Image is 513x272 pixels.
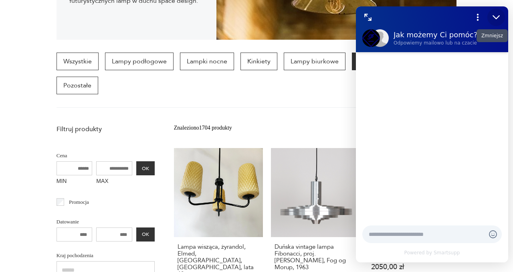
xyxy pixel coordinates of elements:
p: Filtruj produkty [57,125,155,134]
p: Kraj pochodzenia [57,251,155,260]
a: Lampy sufitowe [352,53,411,70]
a: Lampy podłogowe [105,53,174,70]
a: Lampki nocne [180,53,234,70]
a: Lampy biurkowe [284,53,345,70]
p: Promocja [69,198,89,207]
p: Cena [57,151,155,160]
label: MIN [57,175,93,188]
a: Kinkiety [240,53,277,70]
label: MAX [96,175,132,188]
iframe: Smartsupp widget messenger [356,6,508,262]
p: 2050,00 zł [371,264,453,270]
button: OK [136,227,155,242]
button: OK [136,161,155,175]
a: Pozostałe [57,77,98,94]
p: Datowanie [57,217,155,226]
a: Wszystkie [57,53,99,70]
div: Znaleziono 1704 produkty [174,124,232,132]
h3: Duńska vintage lampa Fibonacci, proj. [PERSON_NAME], Fog og Morup, 1963 [275,244,356,271]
